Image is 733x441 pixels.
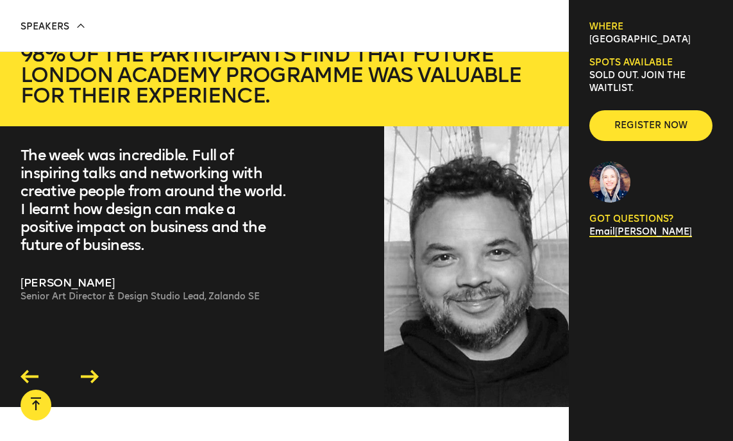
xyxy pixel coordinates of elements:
[589,21,712,33] h6: Where
[21,290,287,303] p: Senior Art Director & Design Studio Lead, Zalando SE
[589,33,712,46] p: [GEOGRAPHIC_DATA]
[589,110,712,141] button: Register now
[589,226,692,237] a: Email[PERSON_NAME]
[589,213,712,226] p: GOT QUESTIONS?
[21,147,287,254] blockquote: The week was incredible. Full of inspiring talks and networking with creative people from around ...
[21,44,548,106] p: 98% of the participants find that Future London Academy programme was valuable for their experience.
[610,119,692,132] span: Register now
[589,69,712,95] p: SOLD OUT. Join the waitlist.
[21,21,86,33] p: Speakers
[589,56,712,69] h6: Spots available
[21,275,287,290] p: [PERSON_NAME]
